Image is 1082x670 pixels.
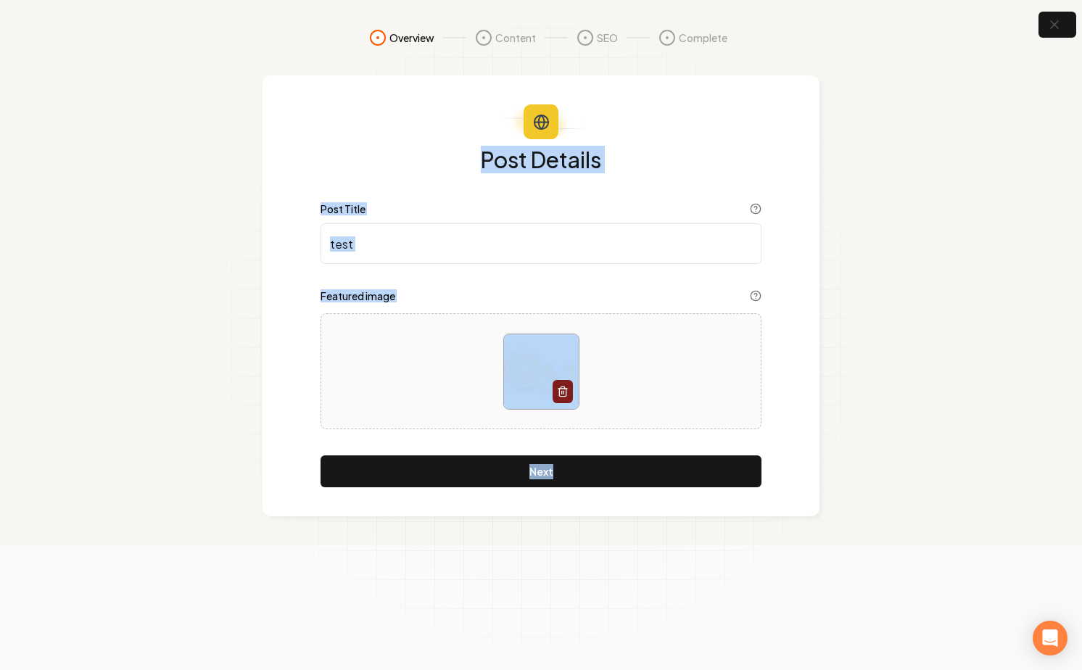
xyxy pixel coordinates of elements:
img: image [504,334,579,409]
span: SEO [597,30,618,45]
h1: Post Details [321,148,761,171]
label: Featured image [321,291,395,301]
span: Complete [679,30,727,45]
span: Content [495,30,536,45]
span: Overview [389,30,434,45]
label: Post Title [321,204,366,214]
button: Next [321,455,761,487]
div: Open Intercom Messenger [1033,621,1067,655]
